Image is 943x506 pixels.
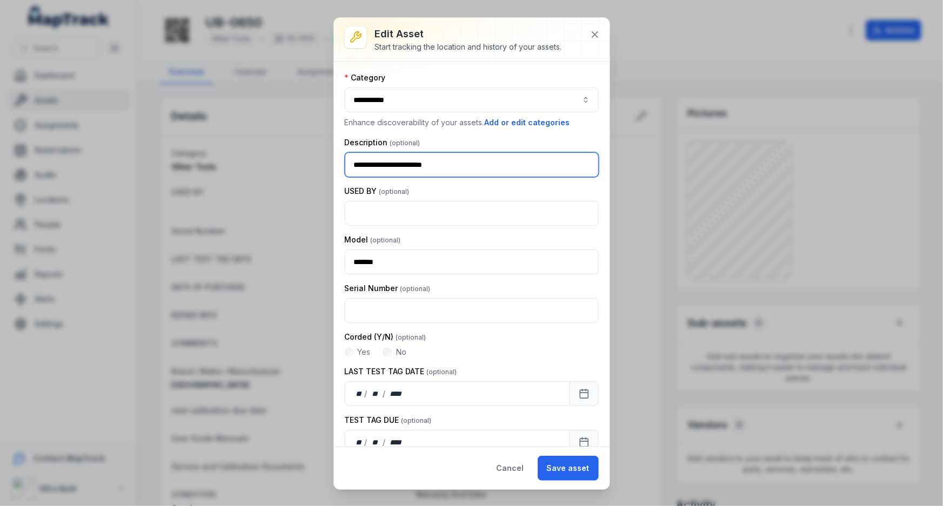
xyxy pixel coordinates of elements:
div: / [383,388,386,399]
label: Model [345,234,401,245]
div: / [364,388,368,399]
label: TEST TAG DUE [345,415,432,426]
p: Enhance discoverability of your assets. [345,117,599,129]
h3: Edit asset [375,26,562,42]
button: Calendar [570,430,599,455]
label: USED BY [345,186,410,197]
div: month, [368,437,383,448]
label: No [396,347,406,357]
div: day, [354,437,365,448]
button: Save asset [538,456,599,481]
div: year, [386,437,406,448]
label: Description [345,137,420,148]
label: Yes [357,347,370,357]
button: Calendar [570,381,599,406]
button: Add or edit categories [484,117,571,129]
label: Serial Number [345,283,431,294]
div: / [364,437,368,448]
label: Category [345,72,386,83]
div: year, [386,388,406,399]
label: LAST TEST TAG DATE [345,366,457,377]
label: Corded (Y/N) [345,332,426,342]
div: / [383,437,386,448]
div: Start tracking the location and history of your assets. [375,42,562,52]
div: day, [354,388,365,399]
div: month, [368,388,383,399]
button: Cancel [487,456,533,481]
